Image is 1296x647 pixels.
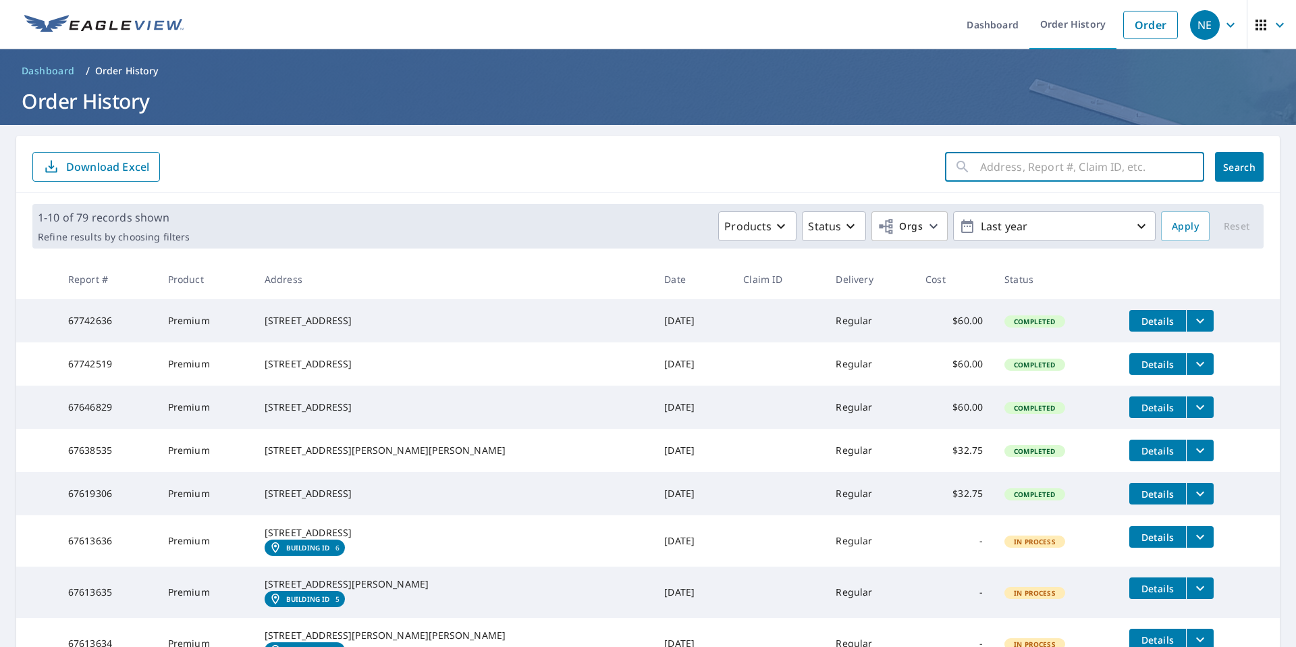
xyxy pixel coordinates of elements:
button: detailsBtn-67646829 [1129,396,1186,418]
span: Completed [1006,360,1063,369]
button: filesDropdownBtn-67638535 [1186,440,1214,461]
td: 67742519 [57,342,157,386]
th: Address [254,259,653,299]
td: [DATE] [653,342,732,386]
button: detailsBtn-67742636 [1129,310,1186,332]
th: Claim ID [732,259,825,299]
td: 67646829 [57,386,157,429]
button: filesDropdownBtn-67742636 [1186,310,1214,332]
span: Details [1137,315,1178,328]
td: 67613635 [57,567,157,618]
span: Apply [1172,218,1199,235]
button: Search [1215,152,1264,182]
td: Regular [825,567,915,618]
span: Details [1137,531,1178,544]
th: Status [994,259,1118,299]
li: / [86,63,90,79]
p: Status [808,218,841,234]
th: Cost [915,259,994,299]
td: Regular [825,299,915,342]
span: In Process [1006,537,1064,546]
td: 67638535 [57,429,157,472]
td: [DATE] [653,567,732,618]
a: Dashboard [16,60,80,82]
span: Orgs [878,218,923,235]
button: Last year [953,211,1156,241]
p: Order History [95,64,159,78]
span: Completed [1006,490,1063,499]
div: [STREET_ADDRESS] [265,314,643,328]
td: [DATE] [653,299,732,342]
td: [DATE] [653,515,732,567]
button: filesDropdownBtn-67613635 [1186,577,1214,599]
td: Premium [157,567,254,618]
td: Premium [157,429,254,472]
th: Product [157,259,254,299]
span: Details [1137,358,1178,371]
button: Status [802,211,866,241]
a: Building ID5 [265,591,345,607]
td: Premium [157,515,254,567]
span: Details [1137,401,1178,414]
h1: Order History [16,87,1280,115]
td: $60.00 [915,342,994,386]
td: [DATE] [653,429,732,472]
button: detailsBtn-67613636 [1129,526,1186,548]
p: Last year [975,215,1133,238]
span: Completed [1006,403,1063,413]
p: 1-10 of 79 records shown [38,209,190,226]
span: Details [1137,633,1178,646]
td: 67619306 [57,472,157,515]
button: filesDropdownBtn-67613636 [1186,526,1214,548]
p: Refine results by choosing filters [38,231,190,243]
a: Building ID6 [265,540,345,556]
span: In Process [1006,588,1064,598]
div: [STREET_ADDRESS] [265,487,643,500]
td: [DATE] [653,386,732,429]
th: Delivery [825,259,915,299]
button: filesDropdownBtn-67742519 [1186,353,1214,375]
th: Report # [57,259,157,299]
span: Search [1226,161,1253,174]
span: Details [1137,582,1178,595]
input: Address, Report #, Claim ID, etc. [980,148,1204,186]
td: - [915,515,994,567]
button: Products [718,211,796,241]
span: Completed [1006,446,1063,456]
div: [STREET_ADDRESS][PERSON_NAME] [265,577,643,591]
p: Products [724,218,772,234]
div: NE [1190,10,1220,40]
td: 67613636 [57,515,157,567]
td: Premium [157,342,254,386]
div: [STREET_ADDRESS][PERSON_NAME][PERSON_NAME] [265,629,643,642]
em: Building ID [286,595,330,603]
nav: breadcrumb [16,60,1280,82]
td: Premium [157,386,254,429]
div: [STREET_ADDRESS] [265,400,643,414]
td: Regular [825,342,915,386]
span: Details [1137,444,1178,457]
div: [STREET_ADDRESS] [265,357,643,371]
td: - [915,567,994,618]
button: detailsBtn-67638535 [1129,440,1186,461]
th: Date [653,259,732,299]
td: Regular [825,429,915,472]
td: Premium [157,299,254,342]
button: filesDropdownBtn-67646829 [1186,396,1214,418]
td: $32.75 [915,429,994,472]
em: Building ID [286,544,330,552]
button: Apply [1161,211,1210,241]
td: $60.00 [915,386,994,429]
button: detailsBtn-67742519 [1129,353,1186,375]
td: Regular [825,515,915,567]
div: [STREET_ADDRESS][PERSON_NAME][PERSON_NAME] [265,444,643,457]
td: $32.75 [915,472,994,515]
td: Regular [825,386,915,429]
td: $60.00 [915,299,994,342]
button: Orgs [871,211,948,241]
td: Regular [825,472,915,515]
span: Dashboard [22,64,75,78]
td: Premium [157,472,254,515]
button: Download Excel [32,152,160,182]
img: EV Logo [24,15,184,35]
